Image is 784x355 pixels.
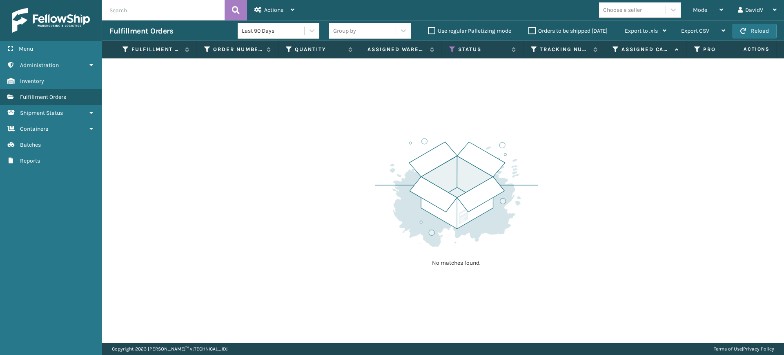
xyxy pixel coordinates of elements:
[242,27,305,35] div: Last 90 Days
[540,46,589,53] label: Tracking Number
[428,27,511,34] label: Use regular Palletizing mode
[743,346,774,352] a: Privacy Policy
[603,6,642,14] div: Choose a seller
[213,46,263,53] label: Order Number
[714,343,774,355] div: |
[20,109,63,116] span: Shipment Status
[20,94,66,100] span: Fulfillment Orders
[264,7,283,13] span: Actions
[718,42,775,56] span: Actions
[20,157,40,164] span: Reports
[333,27,356,35] div: Group by
[109,26,173,36] h3: Fulfillment Orders
[20,125,48,132] span: Containers
[19,45,33,52] span: Menu
[733,24,777,38] button: Reload
[295,46,344,53] label: Quantity
[703,46,753,53] label: Product SKU
[625,27,658,34] span: Export to .xls
[20,78,44,85] span: Inventory
[693,7,707,13] span: Mode
[20,62,59,69] span: Administration
[12,8,90,33] img: logo
[528,27,608,34] label: Orders to be shipped [DATE]
[112,343,227,355] p: Copyright 2023 [PERSON_NAME]™ v [TECHNICAL_ID]
[20,141,41,148] span: Batches
[458,46,508,53] label: Status
[621,46,671,53] label: Assigned Carrier Service
[714,346,742,352] a: Terms of Use
[681,27,709,34] span: Export CSV
[367,46,426,53] label: Assigned Warehouse
[131,46,181,53] label: Fulfillment Order Id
